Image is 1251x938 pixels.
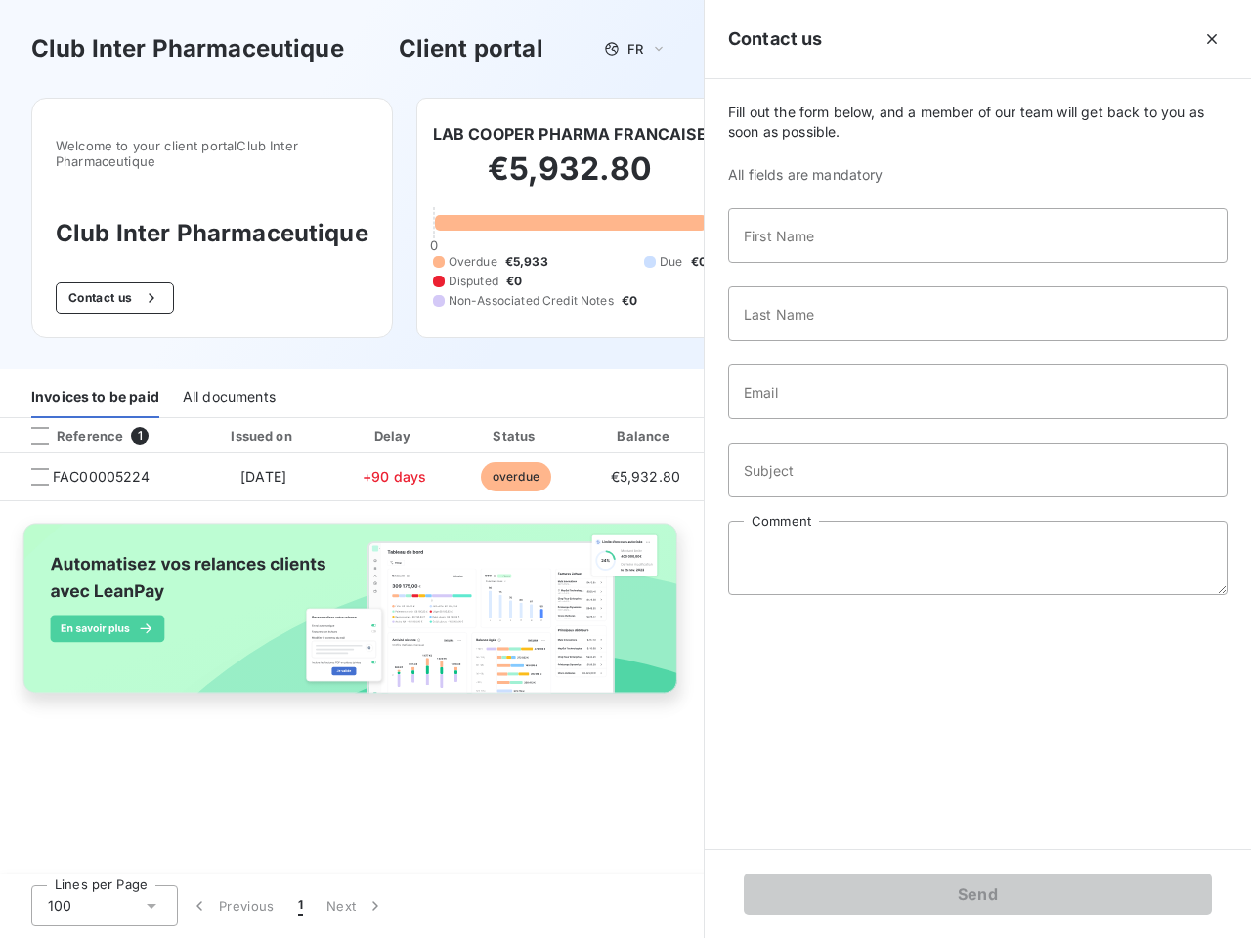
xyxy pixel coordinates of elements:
span: All fields are mandatory [728,165,1228,185]
span: 100 [48,896,71,916]
span: €0 [506,273,522,290]
span: [DATE] [240,468,286,485]
span: Overdue [449,253,497,271]
div: Status [457,426,574,446]
div: Balance [582,426,709,446]
span: €0 [691,253,707,271]
button: Next [315,885,397,926]
input: placeholder [728,286,1228,341]
span: €5,933 [505,253,548,271]
div: Invoices to be paid [31,377,159,418]
div: Issued on [195,426,330,446]
span: overdue [481,462,551,491]
h3: Client portal [399,31,543,66]
span: Non-Associated Credit Notes [449,292,614,310]
button: Previous [178,885,286,926]
h3: Club Inter Pharmaceutique [31,31,344,66]
span: 0 [430,237,438,253]
span: FR [627,41,643,57]
input: placeholder [728,208,1228,263]
span: Disputed [449,273,498,290]
input: placeholder [728,364,1228,419]
span: Due [660,253,682,271]
span: €5,932.80 [611,468,680,485]
input: placeholder [728,443,1228,497]
span: Welcome to your client portal Club Inter Pharmaceutique [56,138,368,169]
h2: €5,932.80 [433,149,707,208]
span: 1 [298,896,303,916]
span: Fill out the form below, and a member of our team will get back to you as soon as possible. [728,103,1228,142]
h6: LAB COOPER PHARMA FRANCAISE [433,122,707,146]
h5: Contact us [728,25,823,53]
div: All documents [183,377,276,418]
h3: Club Inter Pharmaceutique [56,216,368,251]
img: banner [8,513,696,722]
span: €0 [622,292,637,310]
span: 1 [131,427,149,445]
span: +90 days [363,468,426,485]
button: 1 [286,885,315,926]
button: Send [744,874,1212,915]
button: Contact us [56,282,174,314]
span: FAC00005224 [53,467,151,487]
div: Delay [339,426,451,446]
div: Reference [16,427,123,445]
